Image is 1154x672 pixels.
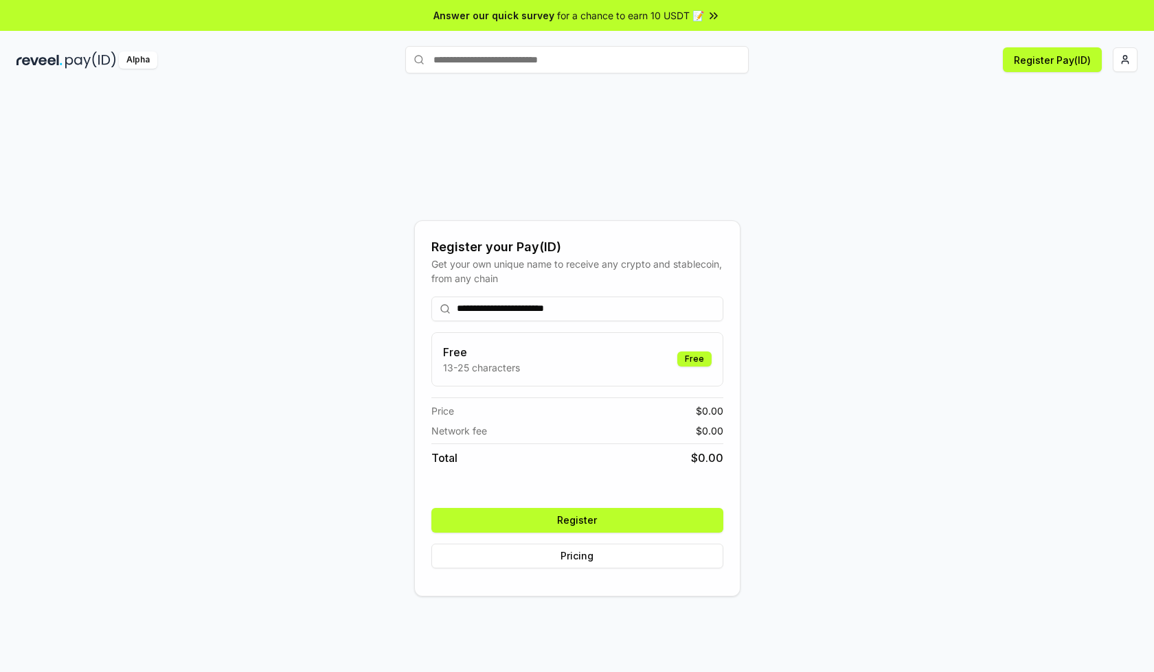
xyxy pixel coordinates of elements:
span: $ 0.00 [696,404,723,418]
div: Free [677,351,712,367]
h3: Free [443,344,520,360]
p: 13-25 characters [443,360,520,375]
span: Total [431,450,457,466]
img: reveel_dark [16,51,63,69]
button: Register Pay(ID) [1003,47,1102,72]
img: pay_id [65,51,116,69]
span: $ 0.00 [696,424,723,438]
span: $ 0.00 [691,450,723,466]
span: Network fee [431,424,487,438]
span: Answer our quick survey [433,8,554,23]
div: Alpha [119,51,157,69]
span: Price [431,404,454,418]
div: Get your own unique name to receive any crypto and stablecoin, from any chain [431,257,723,286]
div: Register your Pay(ID) [431,237,723,257]
button: Register [431,508,723,533]
button: Pricing [431,544,723,568]
span: for a chance to earn 10 USDT 📝 [557,8,704,23]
